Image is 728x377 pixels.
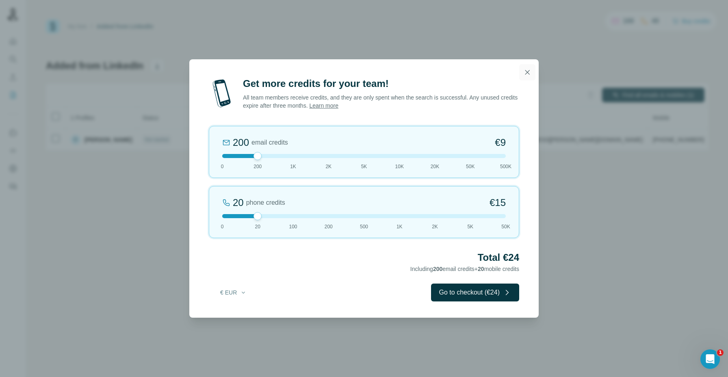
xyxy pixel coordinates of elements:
[290,163,296,170] span: 1K
[490,196,506,209] span: €15
[243,93,519,110] p: All team members receive credits, and they are only spent when the search is successful. Any unus...
[432,223,438,230] span: 2K
[214,285,252,300] button: € EUR
[431,163,439,170] span: 20K
[495,136,506,149] span: €9
[700,349,720,369] iframe: Intercom live chat
[233,136,249,149] div: 200
[289,223,297,230] span: 100
[433,266,442,272] span: 200
[221,163,224,170] span: 0
[325,163,331,170] span: 2K
[717,349,724,356] span: 1
[209,77,235,110] img: mobile-phone
[255,223,260,230] span: 20
[395,163,404,170] span: 10K
[431,284,519,301] button: Go to checkout (€24)
[253,163,262,170] span: 200
[360,223,368,230] span: 500
[246,198,285,208] span: phone credits
[309,102,338,109] a: Learn more
[410,266,519,272] span: Including email credits + mobile credits
[361,163,367,170] span: 5K
[466,163,474,170] span: 50K
[500,163,511,170] span: 500K
[221,223,224,230] span: 0
[233,196,244,209] div: 20
[251,138,288,147] span: email credits
[478,266,484,272] span: 20
[501,223,510,230] span: 50K
[209,251,519,264] h2: Total €24
[467,223,473,230] span: 5K
[325,223,333,230] span: 200
[396,223,403,230] span: 1K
